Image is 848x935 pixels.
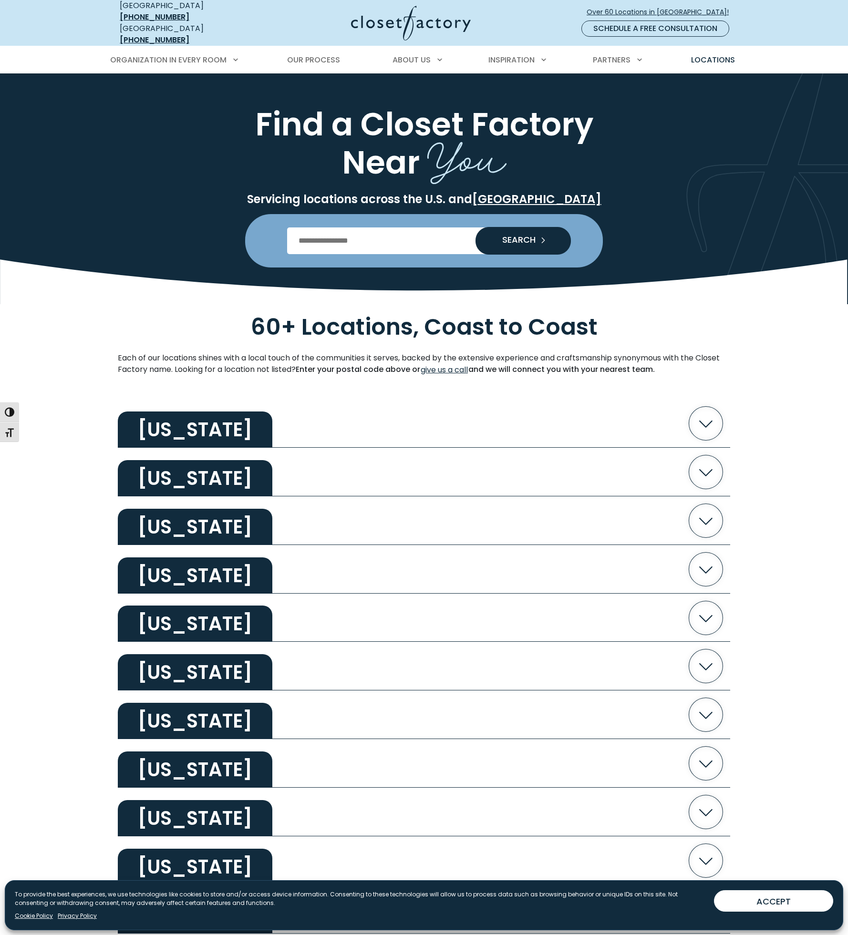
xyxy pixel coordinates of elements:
p: To provide the best experiences, we use technologies like cookies to store and/or access device i... [15,890,706,907]
button: [US_STATE] [118,836,730,885]
nav: Primary Menu [103,47,745,73]
h2: [US_STATE] [118,849,272,885]
button: [US_STATE] [118,642,730,690]
button: [US_STATE] [118,594,730,642]
p: Each of our locations shines with a local touch of the communities it serves, backed by the exten... [118,352,730,376]
span: About Us [393,54,431,65]
span: Locations [691,54,735,65]
h2: [US_STATE] [118,460,272,496]
button: [US_STATE] [118,690,730,739]
img: Closet Factory Logo [351,6,471,41]
h2: [US_STATE] [118,411,272,448]
span: 60+ Locations, Coast to Coast [251,311,598,343]
input: Enter Postal Code [287,227,561,254]
a: Over 60 Locations in [GEOGRAPHIC_DATA]! [586,4,737,21]
h2: [US_STATE] [118,557,272,594]
h2: [US_STATE] [118,800,272,836]
a: Privacy Policy [58,912,97,920]
h2: [US_STATE] [118,509,272,545]
a: [PHONE_NUMBER] [120,11,189,22]
a: [GEOGRAPHIC_DATA] [472,191,601,207]
span: Partners [593,54,631,65]
button: Search our Nationwide Locations [476,227,571,255]
h2: [US_STATE] [118,654,272,690]
button: [US_STATE] [118,448,730,496]
h2: [US_STATE] [118,703,272,739]
span: Inspiration [488,54,535,65]
span: Organization in Every Room [110,54,227,65]
button: [US_STATE] [118,739,730,788]
button: [US_STATE] [118,545,730,594]
span: You [427,121,507,188]
a: Cookie Policy [15,912,53,920]
strong: Enter your postal code above or and we will connect you with your nearest team. [296,364,655,375]
span: SEARCH [495,236,536,244]
a: [PHONE_NUMBER] [120,34,189,45]
span: Our Process [287,54,340,65]
button: [US_STATE] [118,399,730,448]
button: [US_STATE] [118,788,730,836]
button: [US_STATE] [118,496,730,545]
h2: [US_STATE] [118,606,272,642]
a: give us a call [420,364,468,376]
h2: [US_STATE] [118,751,272,788]
span: Near [342,140,420,185]
p: Servicing locations across the U.S. and [118,192,730,206]
button: ACCEPT [714,890,833,912]
span: Over 60 Locations in [GEOGRAPHIC_DATA]! [587,7,736,17]
span: Find a Closet Factory [255,102,593,146]
a: Schedule a Free Consultation [581,21,729,37]
div: [GEOGRAPHIC_DATA] [120,23,258,46]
